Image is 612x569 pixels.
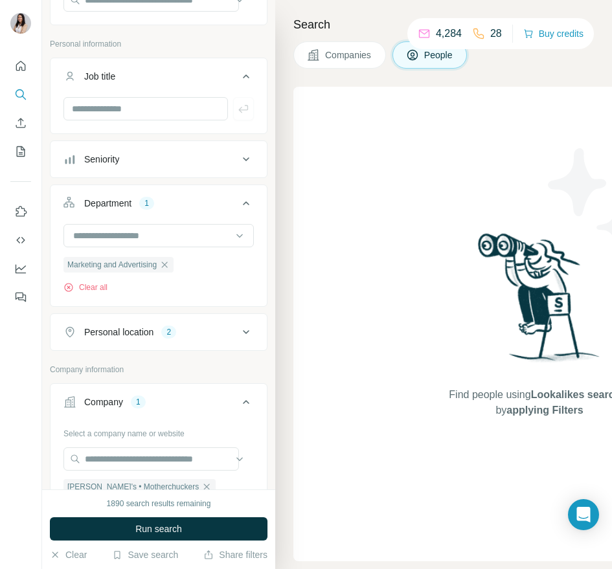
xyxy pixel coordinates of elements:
p: 28 [490,26,502,41]
div: 1 [131,396,146,408]
button: My lists [10,140,31,163]
button: Clear all [63,282,108,293]
button: Dashboard [10,257,31,280]
div: 1890 search results remaining [107,498,211,509]
button: Department1 [51,188,267,224]
button: Quick start [10,54,31,78]
button: Clear [50,548,87,561]
button: Buy credits [523,25,584,43]
div: Job title [84,70,115,83]
button: Run search [50,517,267,541]
p: Company information [50,364,267,375]
span: applying Filters [506,405,583,416]
button: Feedback [10,285,31,309]
button: Use Surfe API [10,229,31,252]
button: Search [10,83,31,106]
div: Company [84,396,123,408]
span: [PERSON_NAME]'s • Motherchuckers [67,481,199,493]
h4: Search [293,16,596,34]
div: Personal location [84,326,153,339]
div: Open Intercom Messenger [568,499,599,530]
span: Companies [325,49,372,61]
button: Share filters [203,548,267,561]
p: Personal information [50,38,267,50]
p: 4,284 [436,26,462,41]
button: Save search [112,548,178,561]
button: Personal location2 [51,317,267,348]
img: Surfe Illustration - Woman searching with binoculars [472,230,607,374]
span: Marketing and Advertising [67,259,157,271]
span: People [424,49,454,61]
button: Enrich CSV [10,111,31,135]
button: Seniority [51,144,267,175]
button: Use Surfe on LinkedIn [10,200,31,223]
span: Run search [135,522,182,535]
button: Job title [51,61,267,97]
div: Department [84,197,131,210]
img: Avatar [10,13,31,34]
div: Seniority [84,153,119,166]
button: Company1 [51,386,267,423]
div: Select a company name or website [63,423,254,440]
div: 2 [161,326,176,338]
div: 1 [139,197,154,209]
